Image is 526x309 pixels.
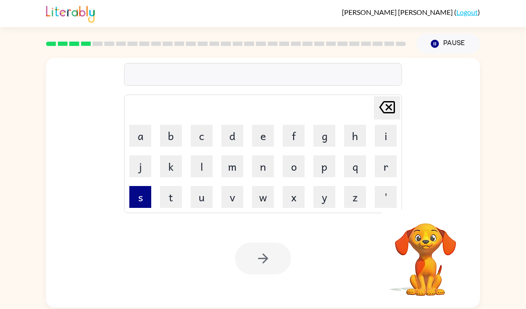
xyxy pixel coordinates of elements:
[313,186,335,208] button: y
[252,125,274,147] button: e
[313,125,335,147] button: g
[283,186,305,208] button: x
[252,155,274,177] button: n
[375,125,397,147] button: i
[160,125,182,147] button: b
[191,125,213,147] button: c
[375,186,397,208] button: '
[221,186,243,208] button: v
[252,186,274,208] button: w
[344,155,366,177] button: q
[344,125,366,147] button: h
[456,8,478,16] a: Logout
[344,186,366,208] button: z
[221,125,243,147] button: d
[160,186,182,208] button: t
[342,8,454,16] span: [PERSON_NAME] [PERSON_NAME]
[283,155,305,177] button: o
[375,155,397,177] button: r
[221,155,243,177] button: m
[46,4,95,23] img: Literably
[416,34,480,54] button: Pause
[191,186,213,208] button: u
[129,125,151,147] button: a
[129,155,151,177] button: j
[342,8,480,16] div: ( )
[283,125,305,147] button: f
[313,155,335,177] button: p
[191,155,213,177] button: l
[129,186,151,208] button: s
[382,210,469,297] video: Your browser must support playing .mp4 files to use Literably. Please try using another browser.
[160,155,182,177] button: k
